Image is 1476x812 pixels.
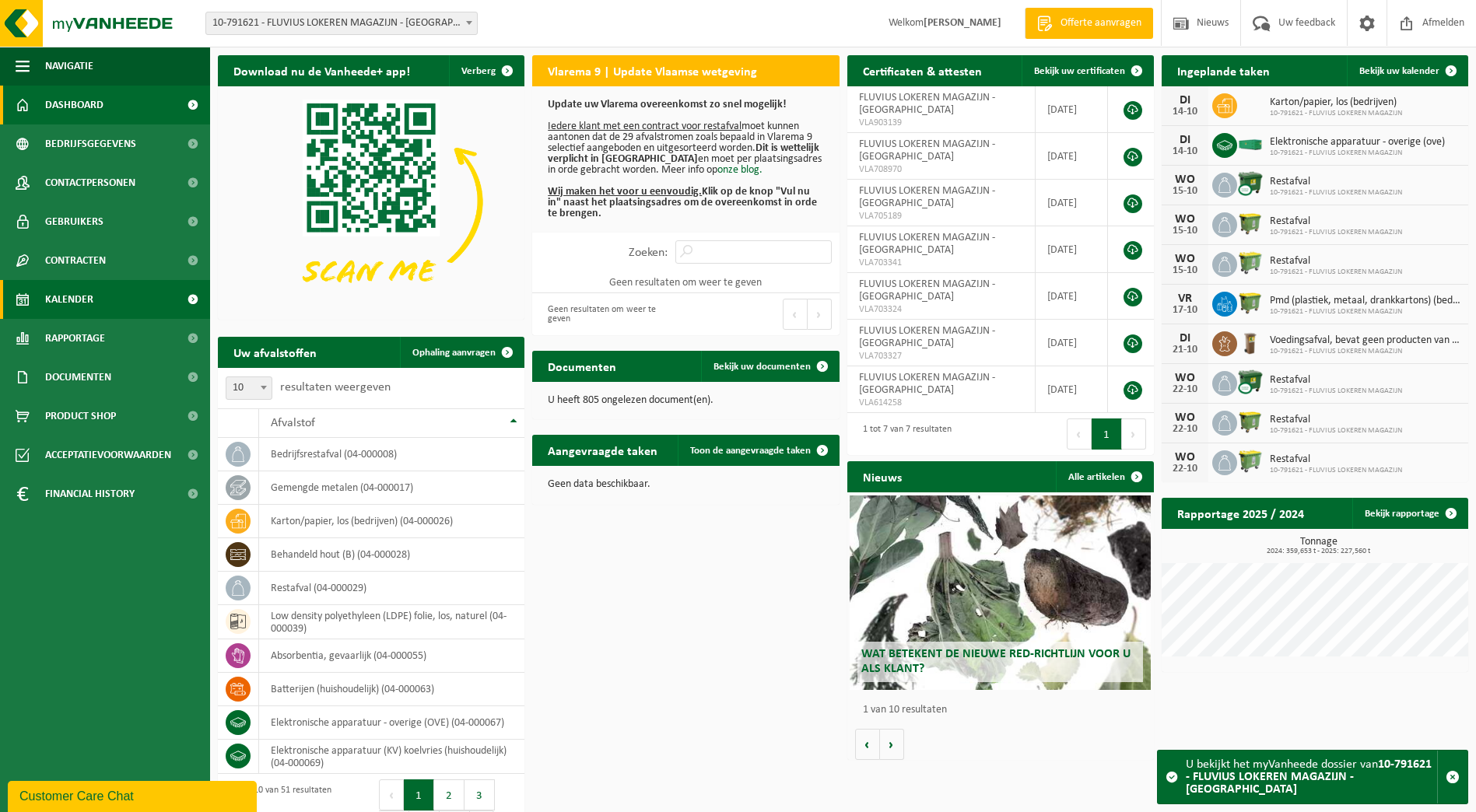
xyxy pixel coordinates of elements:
h2: Ingeplande taken [1162,55,1285,86]
span: VLA708970 [859,163,1024,176]
u: Wij maken het voor u eenvoudig. [548,186,702,198]
span: Rapportage [45,319,105,358]
div: VR [1169,292,1201,305]
div: U bekijkt het myVanheede dossier van [1186,751,1437,803]
h2: Uw afvalstoffen [218,337,332,367]
button: Next [1122,418,1146,450]
a: Alle artikelen [1056,461,1152,492]
label: Zoeken: [629,247,668,259]
h2: Nieuws [847,461,917,492]
span: Verberg [461,66,496,76]
span: Bekijk uw kalender [1359,66,1439,76]
button: 3 [465,779,495,810]
img: WB-0140-HPE-BN-04 [1237,329,1264,355]
span: Contactpersonen [45,163,135,202]
div: 17-10 [1169,305,1201,316]
span: VLA703327 [859,350,1024,362]
h2: Rapportage 2025 / 2024 [1162,498,1320,528]
td: behandeld hout (B) (04-000028) [259,538,524,572]
button: Previous [783,299,808,330]
span: 10-791621 - FLUVIUS LOKEREN MAGAZIJN [1270,426,1402,436]
span: 2024: 359,653 t - 2025: 227,560 t [1169,548,1468,555]
iframe: chat widget [8,778,260,812]
span: Voedingsafval, bevat geen producten van dierlijke oorsprong, onverpakt [1270,334,1460,347]
td: restafval (04-000029) [259,572,524,605]
a: Toon de aangevraagde taken [678,435,838,466]
span: Bekijk uw documenten [713,362,811,372]
span: Restafval [1270,374,1402,387]
span: Restafval [1270,176,1402,188]
span: FLUVIUS LOKEREN MAGAZIJN - [GEOGRAPHIC_DATA] [859,325,995,349]
span: VLA703341 [859,257,1024,269]
span: 10-791621 - FLUVIUS LOKEREN MAGAZIJN - LOKEREN [205,12,478,35]
span: Restafval [1270,215,1402,228]
button: Vorige [855,729,880,760]
h2: Documenten [532,351,632,381]
td: low density polyethyleen (LDPE) folie, los, naturel (04-000039) [259,605,524,639]
div: 15-10 [1169,226,1201,236]
span: Afvalstof [271,417,315,429]
span: 10-791621 - FLUVIUS LOKEREN MAGAZIJN [1270,268,1402,277]
button: Previous [379,779,404,810]
b: Update uw Vlarema overeenkomst zo snel mogelijk! [548,99,787,110]
div: 22-10 [1169,384,1201,395]
h2: Aangevraagde taken [532,435,673,465]
td: [DATE] [1036,180,1108,226]
span: 10-791621 - FLUVIUS LOKEREN MAGAZIJN [1270,188,1402,198]
span: 10-791621 - FLUVIUS LOKEREN MAGAZIJN - LOKEREN [206,12,477,34]
h3: Tonnage [1169,537,1468,555]
span: 10-791621 - FLUVIUS LOKEREN MAGAZIJN [1270,387,1402,396]
strong: 10-791621 - FLUVIUS LOKEREN MAGAZIJN - [GEOGRAPHIC_DATA] [1186,758,1432,796]
a: Bekijk uw kalender [1347,55,1467,86]
div: DI [1169,94,1201,107]
div: 21-10 [1169,345,1201,355]
div: 15-10 [1169,186,1201,197]
p: moet kunnen aantonen dat de 29 afvalstromen zoals bepaald in Vlarema 9 selectief aangeboden en ui... [548,100,823,219]
img: WB-0660-HPE-GN-50 [1237,250,1264,276]
span: Kalender [45,280,93,319]
img: HK-XC-30-GN-00 [1237,137,1264,151]
button: Verberg [449,55,523,86]
td: Geen resultaten om weer te geven [532,271,839,293]
span: FLUVIUS LOKEREN MAGAZIJN - [GEOGRAPHIC_DATA] [859,232,995,256]
button: Next [808,299,832,330]
td: bedrijfsrestafval (04-000008) [259,438,524,471]
div: 1 tot 7 van 7 resultaten [855,417,952,451]
td: [DATE] [1036,133,1108,180]
img: WB-1100-HPE-GN-50 [1237,289,1264,316]
span: Acceptatievoorwaarden [45,436,171,474]
td: [DATE] [1036,273,1108,320]
td: absorbentia, gevaarlijk (04-000055) [259,639,524,673]
span: VLA903139 [859,117,1024,129]
a: Wat betekent de nieuwe RED-richtlijn voor u als klant? [850,495,1150,690]
span: FLUVIUS LOKEREN MAGAZIJN - [GEOGRAPHIC_DATA] [859,138,995,163]
div: 15-10 [1169,265,1201,276]
div: WO [1169,411,1201,424]
span: 10-791621 - FLUVIUS LOKEREN MAGAZIJN [1270,466,1402,475]
td: elektronische apparatuur (KV) koelvries (huishoudelijk) (04-000069) [259,740,524,774]
div: WO [1169,213,1201,226]
td: [DATE] [1036,320,1108,366]
td: [DATE] [1036,86,1108,133]
a: Bekijk rapportage [1352,498,1467,529]
h2: Vlarema 9 | Update Vlaamse wetgeving [532,55,773,86]
img: WB-0660-HPE-GN-50 [1237,448,1264,474]
img: WB-1100-CU [1237,369,1264,395]
span: 10-791621 - FLUVIUS LOKEREN MAGAZIJN [1270,307,1460,317]
p: 1 van 10 resultaten [863,705,1146,716]
h2: Download nu de Vanheede+ app! [218,55,426,86]
td: elektronische apparatuur - overige (OVE) (04-000067) [259,706,524,740]
a: Bekijk uw documenten [701,351,838,382]
span: 10 [226,377,272,399]
span: Documenten [45,358,111,397]
span: Navigatie [45,47,93,86]
td: gemengde metalen (04-000017) [259,471,524,505]
div: DI [1169,332,1201,345]
div: 14-10 [1169,107,1201,117]
div: 14-10 [1169,146,1201,157]
span: 10-791621 - FLUVIUS LOKEREN MAGAZIJN [1270,149,1445,158]
a: onze blog. [717,164,763,176]
td: batterijen (huishoudelijk) (04-000063) [259,673,524,706]
div: DI [1169,134,1201,146]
